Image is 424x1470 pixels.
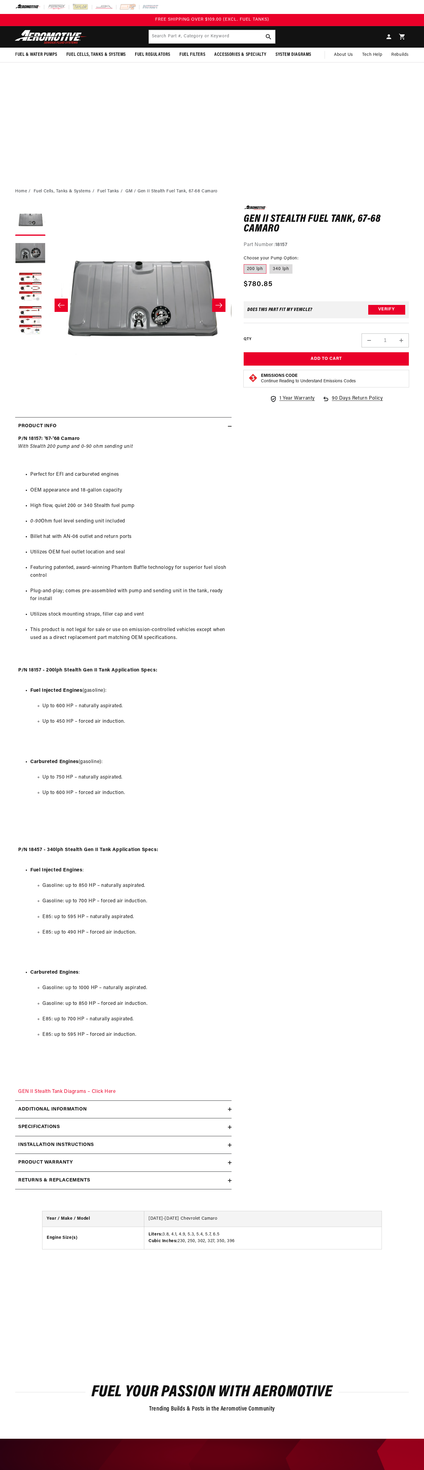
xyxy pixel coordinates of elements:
[149,1239,178,1243] strong: Cubic Inches:
[13,30,89,44] img: Aeromotive
[329,48,358,62] a: About Us
[30,533,229,541] li: Billet hat with AN-06 outlet and return ports
[210,48,271,62] summary: Accessories & Specialty
[42,1015,229,1023] li: E85: up to 700 HP – naturally aspirated.
[261,373,298,378] strong: Emissions Code
[15,1101,232,1118] summary: Additional information
[271,48,316,62] summary: System Diagrams
[15,205,45,236] button: Load image 1 in gallery view
[144,1211,382,1227] td: [DATE]-[DATE] Chevrolet Camaro
[391,52,409,58] span: Rebuilds
[18,1123,60,1131] h2: Specifications
[30,758,229,822] li: (gasoline):
[15,239,45,269] button: Load image 2 in gallery view
[248,373,258,383] img: Emissions code
[62,48,130,62] summary: Fuel Cells, Tanks & Systems
[138,188,218,195] li: Gen II Stealth Fuel Tank, 67-68 Camaro
[30,759,78,764] strong: Carbureted Engines
[332,395,383,409] span: 90 Days Return Policy
[15,1154,232,1171] summary: Product warranty
[30,687,229,750] li: (gasoline):
[15,1136,232,1154] summary: Installation Instructions
[358,48,387,62] summary: Tech Help
[30,626,229,642] li: This product is not legal for sale or use on emission-controlled vehicles except when used as a d...
[279,395,315,403] span: 1 Year Warranty
[135,52,170,58] span: Fuel Regulators
[368,305,405,315] button: Verify
[175,48,210,62] summary: Fuel Filters
[18,668,157,673] strong: P/N 18157 - 200lph Stealth Gen II Tank Application Specs:
[15,417,232,435] summary: Product Info
[42,913,229,921] li: E85: up to 595 HP – naturally aspirated.
[15,1385,409,1399] h2: Fuel Your Passion with Aeromotive
[30,487,229,495] li: OEM appearance and 18-gallon capacity
[42,718,229,726] li: Up to 450 HP – forced air induction.
[179,52,205,58] span: Fuel Filters
[15,306,45,336] button: Load image 4 in gallery view
[11,48,62,62] summary: Fuel & Water Pumps
[66,52,126,58] span: Fuel Cells, Tanks & Systems
[34,188,96,195] li: Fuel Cells, Tanks & Systems
[42,1031,229,1039] li: E85: up to 595 HP – forced air induction.
[262,30,275,43] button: Search Part #, Category or Keyword
[322,395,383,409] a: 90 Days Return Policy
[149,30,275,43] input: Search Part #, Category or Keyword
[15,188,409,195] nav: breadcrumbs
[244,264,266,274] label: 200 lph
[42,702,229,710] li: Up to 600 HP – naturally aspirated.
[212,299,225,312] button: Slide right
[42,789,229,797] li: Up to 600 HP – forced air induction.
[149,1406,275,1412] span: Trending Builds & Posts in the Aeromotive Community
[387,48,413,62] summary: Rebuilds
[42,774,229,782] li: Up to 750 HP – naturally aspirated.
[97,188,119,195] a: Fuel Tanks
[244,215,409,234] h1: Gen II Stealth Fuel Tank, 67-68 Camaro
[125,188,132,195] a: GM
[244,255,299,262] legend: Choose your Pump Option:
[30,564,229,580] li: Featuring patented, award-winning Phantom Baffle technology for superior fuel slosh control
[18,1141,94,1149] h2: Installation Instructions
[18,422,56,430] h2: Product Info
[149,1232,162,1237] strong: Liters:
[15,188,27,195] a: Home
[275,242,288,247] strong: 18157
[30,502,229,510] li: High flow, quiet 200 or 340 Stealth fuel pump
[15,205,232,405] media-gallery: Gallery Viewer
[42,1000,229,1008] li: Gasoline: up to 850 HP – forced air induction.
[18,1089,116,1094] a: GEN II Stealth Tank Diagrams – Click Here
[270,395,315,403] a: 1 Year Warranty
[30,969,229,1063] li: :
[15,1118,232,1136] summary: Specifications
[30,688,82,693] strong: Fuel Injected Engines
[244,279,272,290] span: $780.85
[42,1227,144,1249] th: Engine Size(s)
[244,337,251,342] label: QTY
[261,379,356,384] p: Continue Reading to Understand Emissions Codes
[269,264,292,274] label: 340 lph
[30,867,229,961] li: :
[334,52,353,57] span: About Us
[55,299,68,312] button: Slide left
[30,549,229,556] li: Utilizes OEM fuel outlet location and seal
[15,272,45,302] button: Load image 3 in gallery view
[30,970,78,975] strong: Carbureted Engines
[42,882,229,890] li: Gasoline: up to 850 HP – naturally aspirated.
[42,984,229,992] li: Gasoline: up to 1000 HP – naturally aspirated.
[214,52,266,58] span: Accessories & Specialty
[30,519,41,524] em: 0-90
[144,1227,382,1249] td: 3.8, 4.1, 4.9, 5.3, 5.4, 5.7, 6.5 230, 250, 302, 327, 350, 396
[30,518,229,525] li: Ohm fuel level sending unit included
[30,471,229,479] li: Perfect for EFI and carbureted engines
[30,868,82,873] strong: Fuel Injected Engines
[261,373,356,384] button: Emissions CodeContinue Reading to Understand Emissions Codes
[15,52,57,58] span: Fuel & Water Pumps
[244,241,409,249] div: Part Number:
[18,1106,87,1113] h2: Additional information
[42,1211,144,1227] th: Year / Make / Model
[275,52,311,58] span: System Diagrams
[30,587,229,603] li: Plug-and-play; comes pre-assembled with pump and sending unit in the tank, ready for install
[362,52,382,58] span: Tech Help
[42,897,229,905] li: Gasoline: up to 700 HP – forced air induction.
[18,436,80,441] strong: P/N 18157: '67-'68 Camaro
[18,1177,90,1184] h2: Returns & replacements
